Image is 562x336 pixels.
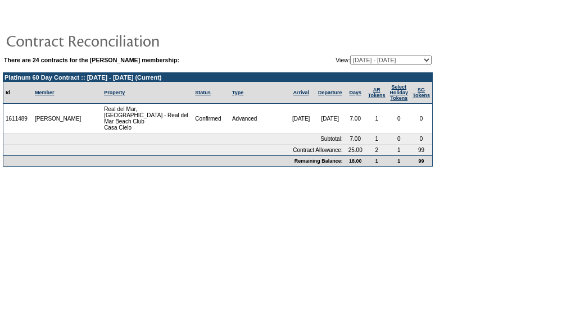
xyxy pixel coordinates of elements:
a: Arrival [293,90,309,95]
td: 1611489 [3,104,33,134]
td: Id [3,82,33,104]
td: Subtotal: [3,134,345,145]
td: [DATE] [315,104,345,134]
b: There are 24 contracts for the [PERSON_NAME] membership: [4,57,179,63]
td: 0 [410,134,432,145]
a: ARTokens [368,87,386,98]
td: Remaining Balance: [3,155,345,166]
td: Contract Allowance: [3,145,345,155]
td: 1 [366,155,388,166]
a: Type [232,90,243,95]
td: 0 [388,104,411,134]
a: Member [35,90,55,95]
a: Days [349,90,361,95]
td: Advanced [230,104,287,134]
td: View: [280,56,432,65]
td: 99 [410,155,432,166]
a: Departure [318,90,342,95]
td: Real del Mar, [GEOGRAPHIC_DATA] - Real del Mar Beach Club Casa Cielo [102,104,193,134]
td: 1 [388,145,411,155]
td: [PERSON_NAME] [33,104,84,134]
a: SGTokens [413,87,430,98]
img: pgTtlContractReconciliation.gif [6,29,230,52]
td: Platinum 60 Day Contract :: [DATE] - [DATE] (Current) [3,73,432,82]
a: Property [104,90,125,95]
td: 7.00 [345,134,366,145]
td: 99 [410,145,432,155]
td: 0 [410,104,432,134]
td: 18.00 [345,155,366,166]
a: Status [195,90,211,95]
td: [DATE] [287,104,315,134]
a: Select HolidayTokens [390,84,409,101]
td: 1 [366,134,388,145]
td: 25.00 [345,145,366,155]
td: 0 [388,134,411,145]
td: 1 [388,155,411,166]
td: 7.00 [345,104,366,134]
td: 1 [366,104,388,134]
td: 2 [366,145,388,155]
td: Confirmed [193,104,230,134]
